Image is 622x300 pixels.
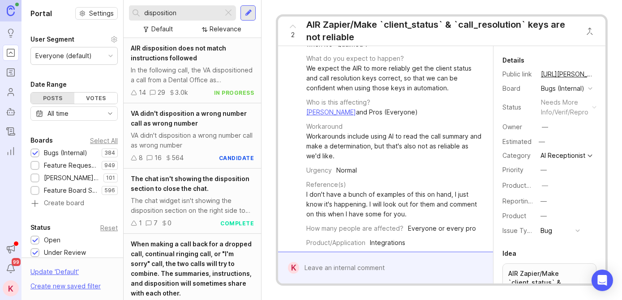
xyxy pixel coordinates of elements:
[502,212,526,220] label: Product
[131,240,252,297] span: When making a call back for a dropped call, continual ringing call, or "I'm sorry" call, the two ...
[44,161,97,170] div: Feature Requests (Internal)
[30,34,74,45] div: User Segment
[158,88,165,97] div: 29
[30,79,67,90] div: Date Range
[540,211,547,221] div: —
[154,153,162,163] div: 16
[12,258,21,266] span: 99
[104,187,115,194] p: 596
[175,88,188,97] div: 3.0k
[131,65,254,85] div: In the following call, the VA dispositioned a call from a Dental Office as Attorney/Court Staff C...
[131,44,226,62] span: AIR disposition does not match instructions followed
[288,262,299,274] div: K
[210,24,241,34] div: Relevance
[3,84,19,100] a: Users
[124,169,261,234] a: The chat isn't showing the disposition section to close the chat.The chat widget isn't showing th...
[336,165,357,175] div: Normal
[30,200,118,208] a: Create board
[219,154,254,162] div: candidate
[7,5,15,16] img: Canny Home
[540,226,552,236] div: Bug
[103,110,117,117] svg: toggle icon
[540,196,547,206] div: —
[172,153,184,163] div: 564
[592,270,613,291] div: Open Intercom Messenger
[306,122,343,131] div: Workaround
[306,131,483,161] div: Workarounds include using AI to read the call summary and make a determination, but that's also n...
[214,89,254,97] div: in progress
[540,165,547,175] div: —
[306,97,370,107] div: Who is this affecting?
[541,84,584,93] div: Bugs (Internal)
[220,220,254,227] div: complete
[306,180,346,190] div: Reference(s)
[306,108,356,116] a: [PERSON_NAME]
[502,197,550,205] label: Reporting Team
[291,30,295,40] span: 2
[542,181,548,190] div: —
[139,153,143,163] div: 8
[3,64,19,80] a: Roadmaps
[106,174,115,182] p: 101
[542,122,548,132] div: —
[3,241,19,257] button: Announcements
[75,7,118,20] button: Settings
[3,45,19,61] a: Portal
[167,218,172,228] div: 0
[104,162,115,169] p: 949
[3,123,19,139] a: Changelog
[306,238,365,248] div: Product/Application
[540,152,585,159] div: AI Receptionist
[30,222,51,233] div: Status
[3,280,19,296] div: K
[306,190,483,219] div: I don't have a bunch of examples of this on hand, I just know it's happening. I will look out for...
[502,248,516,259] div: Idea
[44,235,60,245] div: Open
[44,186,97,195] div: Feature Board Sandbox [DATE]
[30,135,53,146] div: Boards
[536,136,548,148] div: —
[502,227,535,234] label: Issue Type
[35,51,92,61] div: Everyone (default)
[3,25,19,41] a: Ideas
[44,173,99,183] div: [PERSON_NAME] (Public)
[306,107,418,117] div: and Pros (Everyone)
[44,248,86,258] div: Under Review
[124,38,261,103] a: AIR disposition does not match instructions followedIn the following call, the VA dispositioned a...
[502,55,524,66] div: Details
[502,139,532,145] div: Estimated
[581,22,599,40] button: Close button
[131,110,247,127] span: VA didn't disposition a wrong number call as wrong number
[44,148,87,158] div: Bugs (Internal)
[131,196,254,215] div: The chat widget isn't showing the disposition section on the right side to close it out, and we a...
[30,267,79,281] div: Update ' Default '
[3,143,19,159] a: Reporting
[124,103,261,169] a: VA didn't disposition a wrong number call as wrong numberVA didn't disposition a wrong number cal...
[539,180,551,191] button: ProductboardID
[100,225,118,230] div: Reset
[502,151,534,161] div: Category
[538,68,596,80] a: [URL][PERSON_NAME]
[3,261,19,277] button: Notifications
[502,166,523,173] label: Priority
[30,8,52,19] h1: Portal
[30,281,101,291] div: Create new saved filter
[139,88,146,97] div: 14
[89,9,114,18] span: Settings
[502,102,534,112] div: Status
[408,224,476,233] div: Everyone or every pro
[306,18,576,43] div: AIR Zapier/Make `client_status` & `call_resolution` keys are not reliable
[131,131,254,150] div: VA didn't disposition a wrong number call as wrong number
[502,122,534,132] div: Owner
[502,69,534,79] div: Public link
[502,84,534,93] div: Board
[144,8,219,18] input: Search...
[104,149,115,156] p: 384
[541,97,588,117] div: needs more info/verif/repro
[3,104,19,120] a: Autopilot
[74,93,118,104] div: Votes
[131,175,249,192] span: The chat isn't showing the disposition section to close the chat.
[90,138,118,143] div: Select All
[306,63,483,93] div: We expect the AIR to more reliably get the client status and call resolution keys correct, so tha...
